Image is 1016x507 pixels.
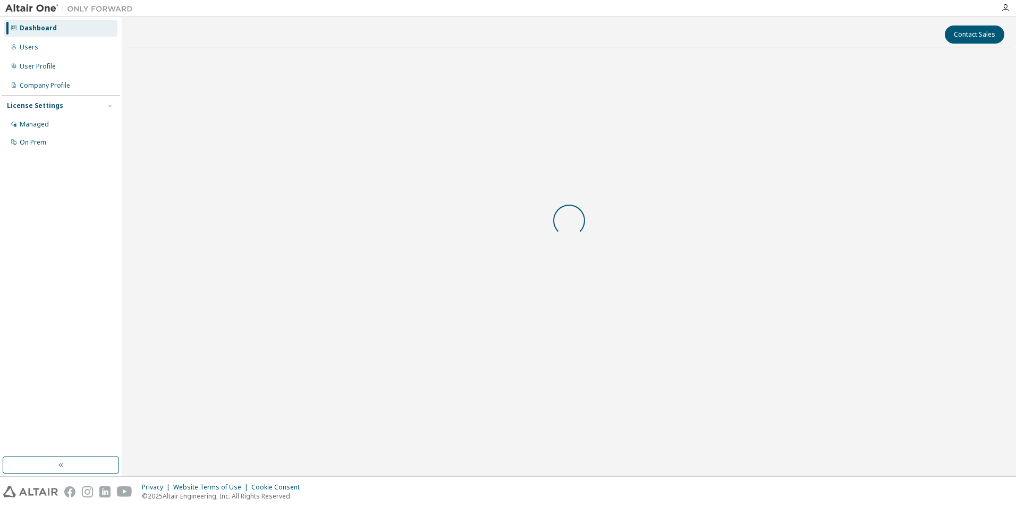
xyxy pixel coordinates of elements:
[20,43,38,52] div: Users
[173,483,251,492] div: Website Terms of Use
[64,486,75,497] img: facebook.svg
[142,492,306,501] p: © 2025 Altair Engineering, Inc. All Rights Reserved.
[20,81,70,90] div: Company Profile
[20,62,56,71] div: User Profile
[20,24,57,32] div: Dashboard
[99,486,111,497] img: linkedin.svg
[142,483,173,492] div: Privacy
[3,486,58,497] img: altair_logo.svg
[20,120,49,129] div: Managed
[5,3,138,14] img: Altair One
[20,138,46,147] div: On Prem
[7,102,63,110] div: License Settings
[117,486,132,497] img: youtube.svg
[82,486,93,497] img: instagram.svg
[945,26,1004,44] button: Contact Sales
[251,483,306,492] div: Cookie Consent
